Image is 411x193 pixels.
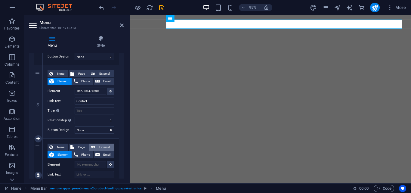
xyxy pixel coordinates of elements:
[346,4,353,11] button: text_generator
[5,152,19,157] p: Features
[48,117,75,124] label: Relationship
[76,70,87,77] span: Page
[48,107,75,114] label: Title
[376,185,391,192] span: Code
[134,4,141,11] button: Click here to leave preview mode and continue editing
[158,4,165,11] button: save
[5,185,21,192] a: Click to cancel selection. Double-click to open Pages
[144,187,147,190] i: This element is a customizable preset
[69,70,89,77] button: Page
[358,4,365,11] button: commerce
[322,4,329,11] i: Pages (Ctrl+Alt+S)
[72,78,93,85] button: Phone
[156,185,165,192] span: Click to select. Double-click to edit
[75,161,106,168] input: No element chosen
[102,78,112,85] span: Email
[102,151,112,158] span: Email
[310,4,317,11] button: design
[346,4,353,11] i: AI Writer
[98,4,105,11] button: undo
[48,151,72,158] button: Element
[80,78,91,85] span: Phone
[146,4,153,11] i: Reload page
[387,5,406,11] span: More
[358,4,365,11] i: Commerce
[248,4,258,11] h6: 95%
[48,161,75,168] label: Element
[56,78,70,85] span: Element
[69,144,89,151] button: Page
[55,144,66,151] span: None
[5,44,20,49] p: Elements
[75,171,114,178] input: Link text...
[48,88,75,95] label: Element
[75,107,114,114] input: Title
[158,4,165,11] i: Save (Ctrl+S)
[48,126,75,134] label: Button Design
[4,116,20,121] p: Accordion
[334,4,341,11] button: navigator
[5,62,20,67] p: Columns
[334,4,341,11] i: Navigator
[48,78,72,85] button: Element
[310,4,317,11] i: Design (Ctrl+Alt+Y)
[35,4,80,11] img: Editor Logo
[48,53,75,60] label: Button Design
[239,4,260,11] button: 95%
[78,36,124,48] h4: Style
[30,185,47,192] span: Click to select. Double-click to edit
[7,134,17,139] p: Tables
[76,144,87,151] span: Page
[359,185,369,192] span: 00 00
[370,3,380,12] button: publish
[264,5,269,10] i: On resize automatically adjust zoom level to fit chosen device.
[55,70,66,77] span: None
[7,98,17,103] p: Boxes
[4,26,20,31] p: Favorites
[363,186,364,191] span: :
[33,102,42,107] em: 5
[48,98,75,105] label: Link text
[322,4,329,11] button: pages
[49,185,141,192] span: . menu-wrapper .preset-menu-v2-product-landing-page-electronics
[94,151,114,158] button: Email
[48,171,75,178] label: Link text
[75,98,114,105] input: Link text...
[39,20,124,25] h2: Menu
[146,4,153,11] button: reload
[39,25,112,31] h3: Element #ed-1014748513
[29,36,78,48] h4: Menu
[98,4,105,11] i: Undo: Change menu items (Ctrl+Z)
[72,151,93,158] button: Phone
[371,4,378,11] i: Publish
[75,88,106,95] input: No element chosen
[399,185,406,192] button: Usercentrics
[97,144,112,151] span: External
[353,185,369,192] h6: Session time
[97,70,112,77] span: External
[30,185,166,192] nav: breadcrumb
[48,70,68,77] button: None
[374,185,394,192] button: Code
[94,78,114,85] button: Email
[56,151,70,158] span: Element
[48,144,68,151] button: None
[89,70,114,77] button: External
[89,144,114,151] button: External
[385,3,408,12] button: More
[5,80,19,85] p: Content
[6,170,18,175] p: Images
[80,151,91,158] span: Phone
